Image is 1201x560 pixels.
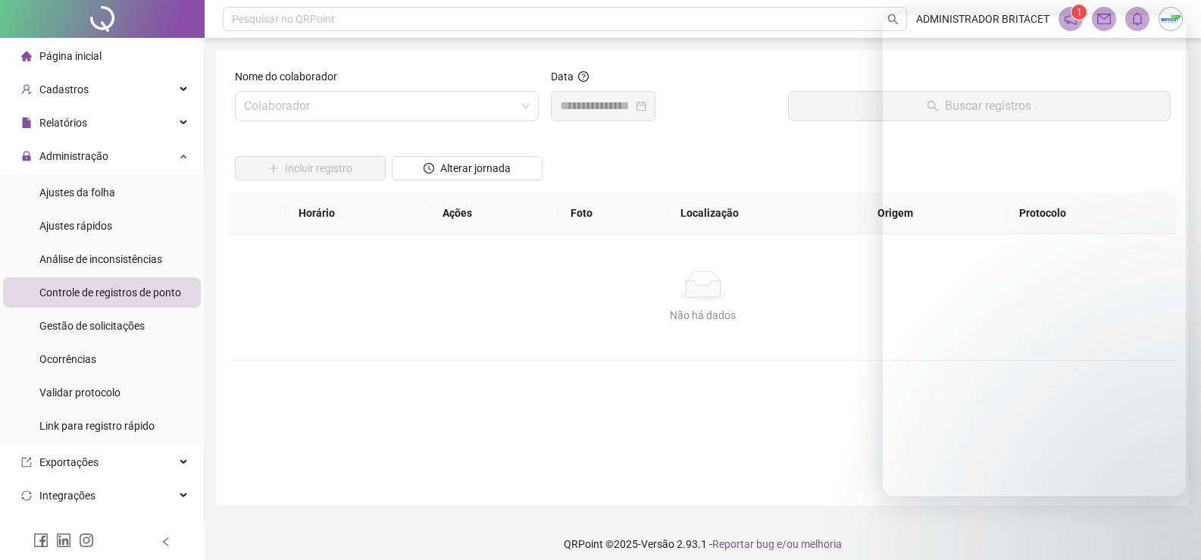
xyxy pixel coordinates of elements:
[39,50,102,62] span: Página inicial
[39,83,89,95] span: Cadastros
[788,91,1171,121] button: Buscar registros
[424,163,434,174] span: clock-circle
[39,420,155,432] span: Link para registro rápido
[39,253,162,265] span: Análise de inconsistências
[712,538,842,550] span: Reportar bug e/ou melhoria
[865,192,1008,234] th: Origem
[578,71,589,82] span: question-circle
[641,538,674,550] span: Versão
[235,68,347,85] label: Nome do colaborador
[39,220,112,232] span: Ajustes rápidos
[21,151,32,161] span: lock
[21,51,32,61] span: home
[21,117,32,128] span: file
[883,15,1186,496] iframe: Intercom live chat
[39,490,95,502] span: Integrações
[887,14,899,25] span: search
[430,192,558,234] th: Ações
[33,533,48,548] span: facebook
[39,286,181,299] span: Controle de registros de ponto
[39,117,87,129] span: Relatórios
[286,192,430,234] th: Horário
[1097,12,1111,26] span: mail
[79,533,94,548] span: instagram
[39,456,99,468] span: Exportações
[39,353,96,365] span: Ocorrências
[392,164,543,176] a: Alterar jornada
[1071,5,1087,20] sup: 1
[392,156,543,180] button: Alterar jornada
[1064,12,1077,26] span: notification
[1149,508,1186,545] iframe: Intercom live chat
[551,70,574,83] span: Data
[235,156,386,180] button: Incluir registro
[39,386,120,399] span: Validar protocolo
[21,490,32,501] span: sync
[21,457,32,468] span: export
[247,307,1159,324] div: Não há dados
[39,186,115,199] span: Ajustes da folha
[916,11,1049,27] span: ADMINISTRADOR BRITACET
[21,84,32,95] span: user-add
[558,192,668,234] th: Foto
[440,160,511,177] span: Alterar jornada
[39,150,108,162] span: Administração
[39,320,145,332] span: Gestão de solicitações
[39,523,102,535] span: Aceite de uso
[161,537,171,547] span: left
[56,533,71,548] span: linkedin
[668,192,865,234] th: Localização
[1159,8,1182,30] img: 73035
[1077,7,1082,17] span: 1
[1131,12,1144,26] span: bell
